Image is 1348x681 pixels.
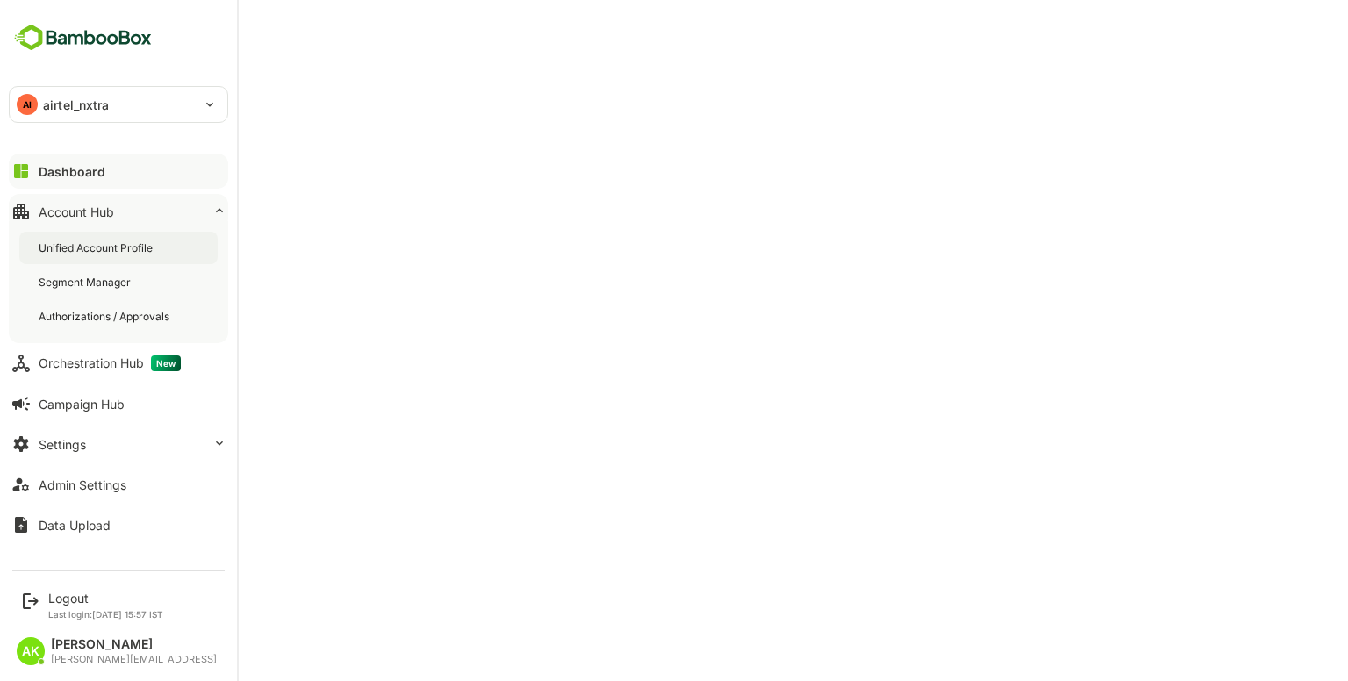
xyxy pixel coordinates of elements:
[39,477,126,492] div: Admin Settings
[39,437,86,452] div: Settings
[51,637,217,652] div: [PERSON_NAME]
[151,355,181,371] span: New
[9,467,228,502] button: Admin Settings
[48,609,163,620] p: Last login: [DATE] 15:57 IST
[39,164,105,179] div: Dashboard
[9,346,228,381] button: Orchestration HubNew
[9,154,228,189] button: Dashboard
[48,591,163,606] div: Logout
[39,397,125,412] div: Campaign Hub
[17,94,38,115] div: AI
[9,386,228,421] button: Campaign Hub
[10,87,227,122] div: AIairtel_nxtra
[9,507,228,542] button: Data Upload
[39,355,181,371] div: Orchestration Hub
[43,96,110,114] p: airtel_nxtra
[39,275,134,290] div: Segment Manager
[9,427,228,462] button: Settings
[39,204,114,219] div: Account Hub
[17,637,45,665] div: AK
[9,21,157,54] img: BambooboxFullLogoMark.5f36c76dfaba33ec1ec1367b70bb1252.svg
[51,654,217,665] div: [PERSON_NAME][EMAIL_ADDRESS]
[39,518,111,533] div: Data Upload
[39,309,173,324] div: Authorizations / Approvals
[9,194,228,229] button: Account Hub
[39,240,156,255] div: Unified Account Profile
